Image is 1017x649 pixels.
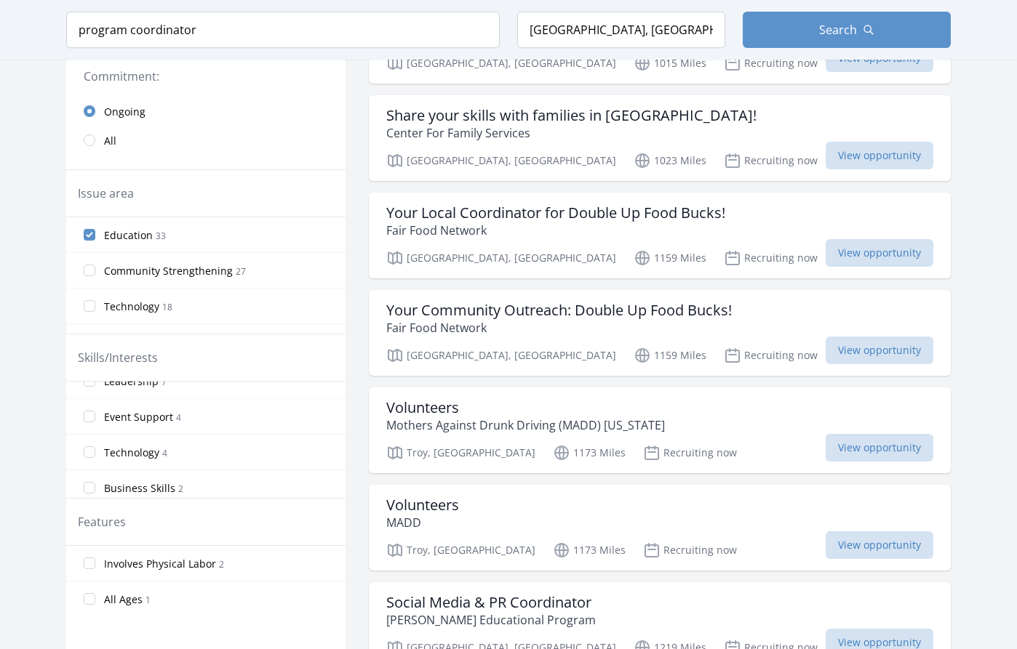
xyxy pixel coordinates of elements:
[104,557,216,571] span: Involves Physical Labor
[826,434,933,461] span: View opportunity
[386,416,665,434] p: Mothers Against Drunk Driving (MADD) [US_STATE]
[66,97,346,126] a: Ongoing
[176,411,181,424] span: 4
[386,541,535,559] p: Troy, [GEOGRAPHIC_DATA]
[104,299,159,314] span: Technology
[386,249,616,267] p: [GEOGRAPHIC_DATA], [GEOGRAPHIC_DATA]
[643,541,737,559] p: Recruiting now
[104,134,116,148] span: All
[104,481,175,496] span: Business Skills
[104,592,143,607] span: All Ages
[84,265,95,276] input: Community Strengthening 27
[104,105,145,119] span: Ongoing
[84,482,95,493] input: Business Skills 2
[386,152,616,169] p: [GEOGRAPHIC_DATA], [GEOGRAPHIC_DATA]
[553,541,626,559] p: 1173 Miles
[634,152,706,169] p: 1023 Miles
[84,411,95,422] input: Event Support 4
[104,374,159,389] span: Leadership
[145,594,151,606] span: 1
[104,410,173,424] span: Event Support
[386,594,596,611] h3: Social Media & PR Coordinator
[84,593,95,605] input: All Ages 1
[553,444,626,461] p: 1173 Miles
[78,185,134,202] legend: Issue area
[369,387,951,473] a: Volunteers Mothers Against Drunk Driving (MADD) [US_STATE] Troy, [GEOGRAPHIC_DATA] 1173 Miles Rec...
[386,496,459,514] h3: Volunteers
[634,347,706,364] p: 1159 Miles
[724,152,818,169] p: Recruiting now
[369,193,951,278] a: Your Local Coordinator for Double Up Food Bucks! Fair Food Network [GEOGRAPHIC_DATA], [GEOGRAPHIC...
[386,107,757,124] h3: Share your skills with families in [GEOGRAPHIC_DATA]!
[517,12,725,48] input: Location
[369,485,951,571] a: Volunteers MADD Troy, [GEOGRAPHIC_DATA] 1173 Miles Recruiting now View opportunity
[84,229,95,241] input: Education 33
[743,12,951,48] button: Search
[386,55,616,72] p: [GEOGRAPHIC_DATA], [GEOGRAPHIC_DATA]
[386,124,757,142] p: Center For Family Services
[84,446,95,458] input: Technology 4
[219,558,224,571] span: 2
[826,336,933,364] span: View opportunity
[643,444,737,461] p: Recruiting now
[634,55,706,72] p: 1015 Miles
[386,319,732,336] p: Fair Food Network
[156,230,166,242] span: 33
[66,12,500,48] input: Keyword
[634,249,706,267] p: 1159 Miles
[78,349,158,366] legend: Skills/Interests
[78,513,126,531] legend: Features
[386,204,725,222] h3: Your Local Coordinator for Double Up Food Bucks!
[826,142,933,169] span: View opportunity
[66,126,346,155] a: All
[386,347,616,364] p: [GEOGRAPHIC_DATA], [GEOGRAPHIC_DATA]
[369,95,951,181] a: Share your skills with families in [GEOGRAPHIC_DATA]! Center For Family Services [GEOGRAPHIC_DATA...
[386,222,725,239] p: Fair Food Network
[104,228,153,243] span: Education
[104,264,233,278] span: Community Strengthening
[386,399,665,416] h3: Volunteers
[826,239,933,267] span: View opportunity
[84,68,328,85] legend: Commitment:
[386,302,732,319] h3: Your Community Outreach: Double Up Food Bucks!
[386,611,596,629] p: [PERSON_NAME] Educational Program
[104,446,159,460] span: Technology
[162,447,167,459] span: 4
[178,483,183,495] span: 2
[84,300,95,312] input: Technology 18
[236,265,246,278] span: 27
[162,301,172,313] span: 18
[161,376,167,388] span: 7
[369,290,951,376] a: Your Community Outreach: Double Up Food Bucks! Fair Food Network [GEOGRAPHIC_DATA], [GEOGRAPHIC_D...
[819,21,857,39] span: Search
[826,531,933,559] span: View opportunity
[724,55,818,72] p: Recruiting now
[84,557,95,569] input: Involves Physical Labor 2
[724,347,818,364] p: Recruiting now
[386,514,459,531] p: MADD
[724,249,818,267] p: Recruiting now
[386,444,535,461] p: Troy, [GEOGRAPHIC_DATA]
